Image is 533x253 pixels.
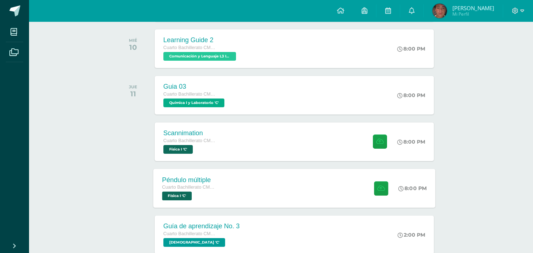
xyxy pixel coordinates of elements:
[163,138,218,143] span: Cuarto Bachillerato CMP Bachillerato en CCLL con Orientación en Computación
[129,84,137,89] div: JUE
[163,231,218,236] span: Cuarto Bachillerato CMP Bachillerato en CCLL con Orientación en Computación
[163,145,193,154] span: Física I 'C'
[163,222,240,230] div: Guía de aprendizaje No. 3
[397,138,425,145] div: 8:00 PM
[162,192,192,200] span: Física I 'C'
[452,4,494,12] span: [PERSON_NAME]
[397,92,425,99] div: 8:00 PM
[129,38,137,43] div: MIÉ
[163,99,224,107] span: Química I y Laboratorio 'C'
[163,45,218,50] span: Cuarto Bachillerato CMP Bachillerato en CCLL con Orientación en Computación
[163,83,226,91] div: Guia 03
[162,185,217,190] span: Cuarto Bachillerato CMP Bachillerato en CCLL con Orientación en Computación
[452,11,494,17] span: Mi Perfil
[163,238,225,247] span: Biblia 'C'
[129,89,137,98] div: 11
[163,92,218,97] span: Cuarto Bachillerato CMP Bachillerato en CCLL con Orientación en Computación
[397,45,425,52] div: 8:00 PM
[398,185,427,192] div: 8:00 PM
[163,52,236,61] span: Comunicación y Lenguaje L3 Inglés 'C'
[163,129,218,137] div: Scannimation
[163,36,238,44] div: Learning Guide 2
[432,4,447,18] img: 8c0fbed0a1705d3437677aed27382fb5.png
[398,232,425,238] div: 2:00 PM
[129,43,137,52] div: 10
[162,176,217,184] div: Péndulo múltiple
